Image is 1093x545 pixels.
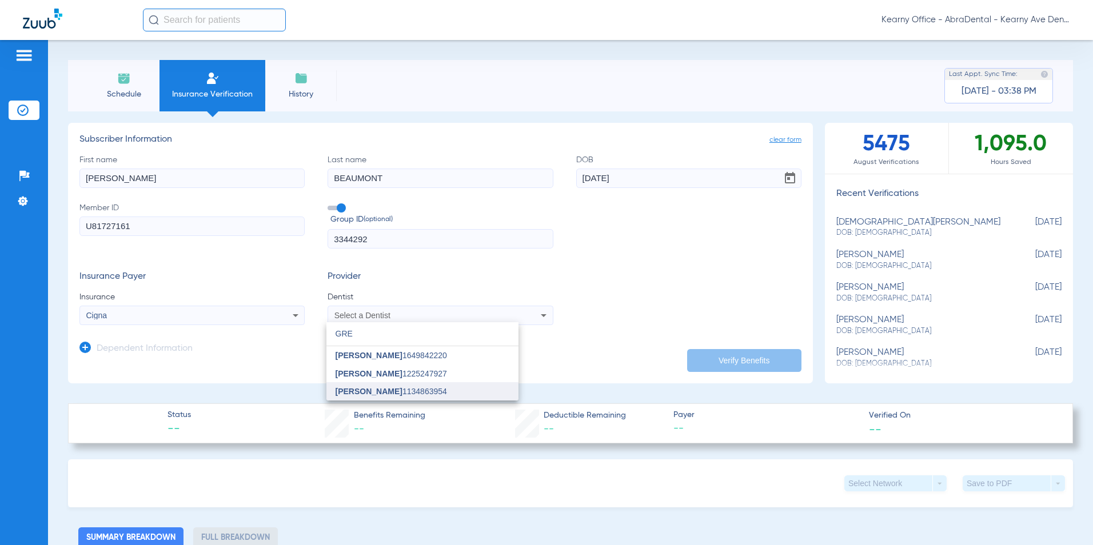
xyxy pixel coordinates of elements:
iframe: Chat Widget [1036,490,1093,545]
input: dropdown search [326,322,518,346]
span: 1225247927 [336,370,447,378]
span: 1649842220 [336,351,447,359]
span: 1134863954 [336,387,447,395]
span: [PERSON_NAME] [336,369,402,378]
span: [PERSON_NAME] [336,387,402,396]
span: [PERSON_NAME] [336,351,402,360]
